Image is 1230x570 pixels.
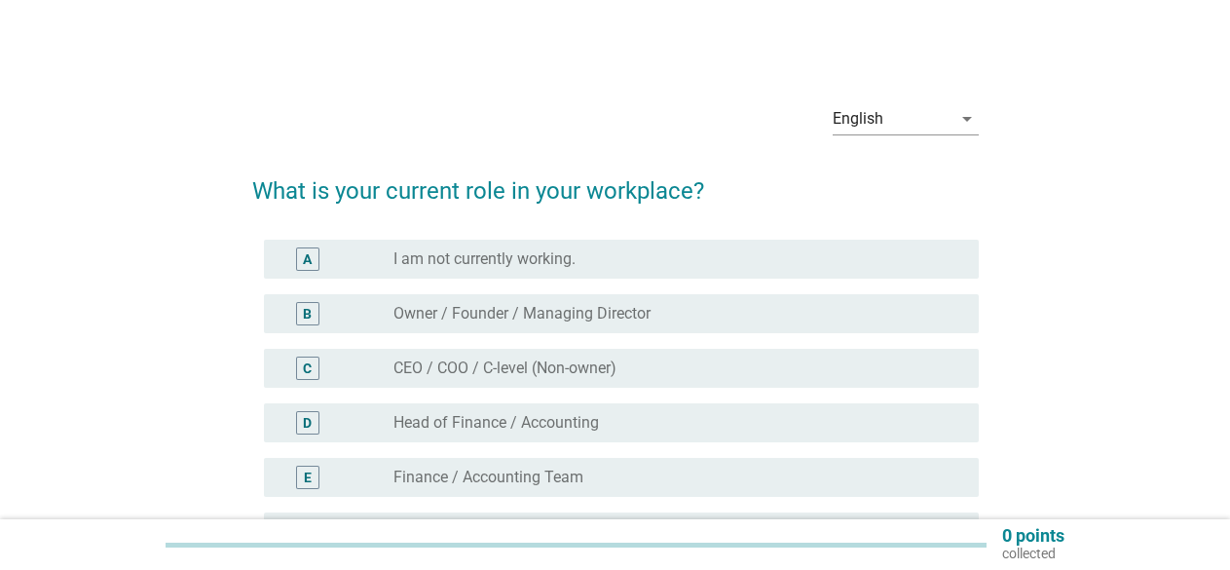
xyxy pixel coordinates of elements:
div: C [303,359,312,379]
label: Head of Finance / Accounting [393,413,599,433]
p: collected [1002,545,1064,562]
div: E [304,468,312,488]
label: Owner / Founder / Managing Director [393,304,651,323]
h2: What is your current role in your workplace? [252,154,979,209]
label: Finance / Accounting Team [393,468,583,487]
div: B [303,304,312,324]
label: I am not currently working. [393,249,576,269]
i: arrow_drop_down [955,107,979,131]
div: D [303,413,312,434]
div: A [303,249,312,270]
p: 0 points [1002,527,1064,545]
label: CEO / COO / C-level (Non-owner) [393,359,616,378]
div: English [833,110,883,128]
